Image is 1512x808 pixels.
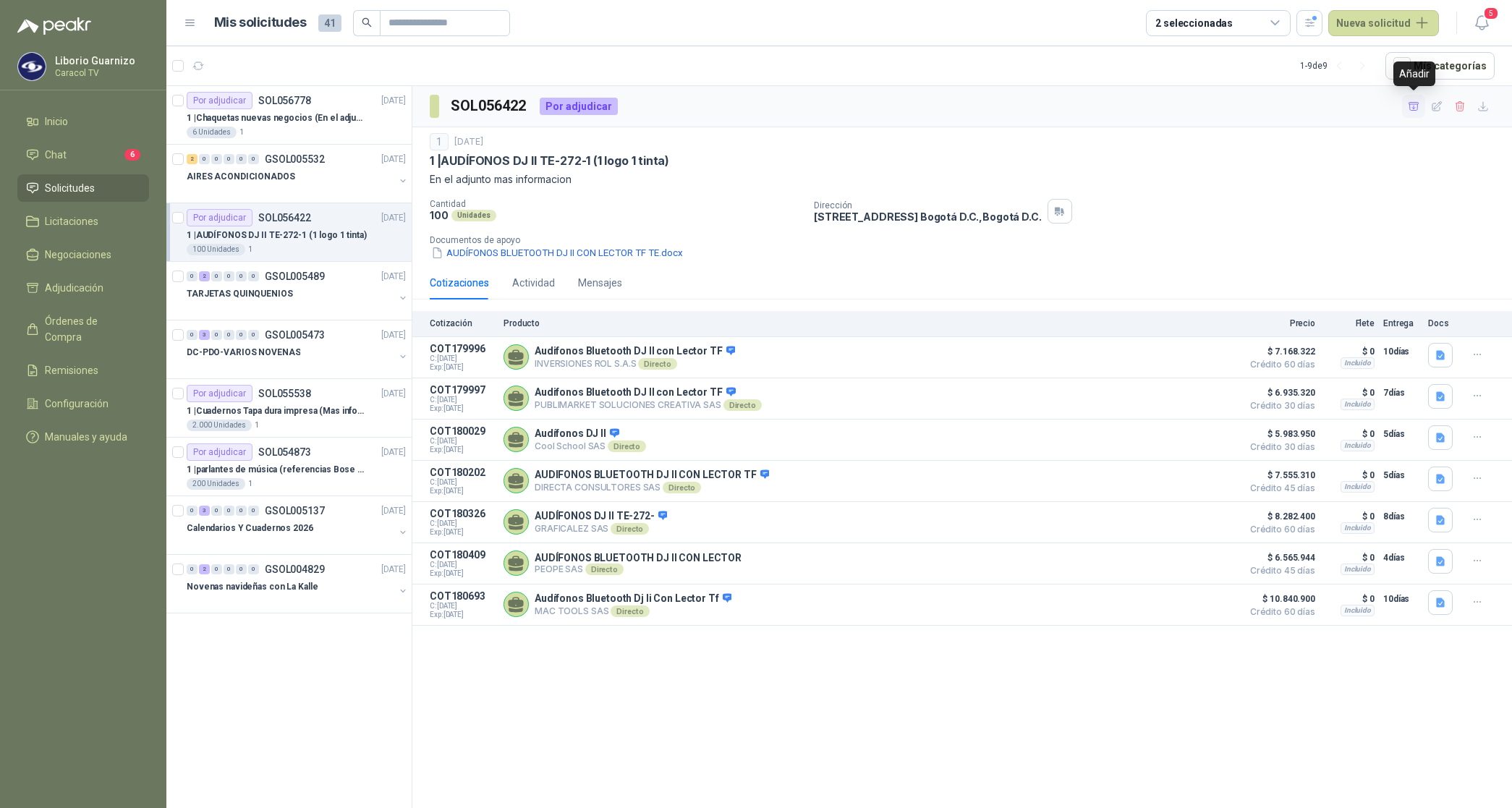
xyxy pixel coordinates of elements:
button: Nueva solicitud [1328,10,1439,36]
p: Cool School SAS [535,441,646,452]
div: 0 [187,330,198,340]
span: C: [DATE] [430,561,495,569]
p: 10 días [1383,343,1419,360]
img: Logo peakr [17,17,91,35]
span: $ 5.983.950 [1243,425,1315,443]
span: Remisiones [45,362,98,378]
div: Por adjudicar [187,209,252,226]
span: Exp: [DATE] [430,611,495,619]
div: 2 [199,564,210,574]
span: Negociaciones [45,247,111,263]
p: Cantidad [430,199,802,209]
p: SOL056778 [258,95,311,106]
div: 0 [187,506,198,516]
p: 1 | Cuadernos Tapa dura impresa (Mas informacion en el adjunto) [187,404,367,418]
p: Cotización [430,318,495,328]
a: Licitaciones [17,208,149,235]
p: 1 [248,244,252,255]
span: $ 8.282.400 [1243,508,1315,525]
span: Solicitudes [45,180,95,196]
span: Crédito 60 días [1243,360,1315,369]
span: Exp: [DATE] [430,528,495,537]
div: 200 Unidades [187,478,245,490]
button: Mís categorías [1385,52,1495,80]
span: Configuración [45,396,109,412]
p: COT179997 [430,384,495,396]
p: Calendarios Y Cuadernos 2026 [187,522,313,535]
div: Incluido [1341,605,1375,616]
div: Incluido [1341,357,1375,369]
div: 0 [187,564,198,574]
p: [DATE] [381,563,406,577]
a: Manuales y ayuda [17,423,149,451]
div: 0 [224,271,234,281]
span: Exp: [DATE] [430,404,495,413]
span: Exp: [DATE] [430,487,495,496]
div: 0 [248,330,259,340]
p: $ 0 [1324,467,1375,484]
p: 4 días [1383,549,1419,566]
p: [DATE] [381,94,406,108]
p: SOL054873 [258,447,311,457]
span: search [362,17,372,27]
p: Audifonos Bluetooth DJ II con Lector TF [535,386,762,399]
div: Incluido [1341,481,1375,493]
a: Chat6 [17,141,149,169]
span: Inicio [45,114,68,129]
div: Directo [585,564,624,575]
p: [STREET_ADDRESS] Bogotá D.C. , Bogotá D.C. [814,210,1041,223]
div: Directo [723,399,762,411]
p: 1 [255,420,259,431]
div: 0 [224,330,234,340]
p: Liborio Guarnizo [55,56,145,66]
span: 41 [318,14,341,32]
div: 6 Unidades [187,127,237,138]
p: $ 0 [1324,425,1375,443]
a: Por adjudicarSOL056422[DATE] 1 |AUDÍFONOS DJ II TE-272-1 (1 logo 1 tinta)100 Unidades1 [166,203,412,262]
p: 1 [239,127,244,138]
p: GRAFICALEZ SAS [535,523,667,535]
div: Mensajes [578,275,622,291]
p: GSOL005489 [265,271,325,281]
span: C: [DATE] [430,519,495,528]
span: 6 [124,149,140,161]
p: 5 días [1383,467,1419,484]
div: 0 [236,330,247,340]
h3: SOL056422 [451,95,528,117]
div: 0 [236,564,247,574]
span: $ 7.555.310 [1243,467,1315,484]
div: Incluido [1341,440,1375,451]
div: 0 [211,271,222,281]
p: [DATE] [381,446,406,459]
p: 1 | AUDÍFONOS DJ II TE-272-1 (1 logo 1 tinta) [187,229,367,242]
span: C: [DATE] [430,602,495,611]
p: Flete [1324,318,1375,328]
p: SOL056422 [258,213,311,223]
div: 0 [211,564,222,574]
span: $ 6.935.320 [1243,384,1315,401]
a: Órdenes de Compra [17,307,149,351]
p: $ 0 [1324,590,1375,608]
a: Por adjudicarSOL054873[DATE] 1 |parlantes de música (referencias Bose o Alexa) CON MARCACION 1 LO... [166,438,412,496]
div: Directo [638,358,676,370]
span: Exp: [DATE] [430,569,495,578]
div: 2 [199,271,210,281]
p: 8 días [1383,508,1419,525]
button: AUDÍFONOS BLUETOOTH DJ II CON LECTOR TF TE.docx [430,245,684,260]
div: 0 [248,154,259,164]
div: Añadir [1393,61,1435,86]
p: Caracol TV [55,69,145,77]
div: Por adjudicar [187,443,252,461]
div: Directo [608,441,646,452]
p: Audífonos Bluetooth Dj Ii Con Lector Tf [535,592,731,605]
div: 0 [211,330,222,340]
div: 1 [430,133,449,150]
span: C: [DATE] [430,478,495,487]
p: TARJETAS QUINQUENIOS [187,287,293,301]
p: AIRES ACONDICIONADOS [187,170,295,184]
p: 1 | AUDÍFONOS DJ II TE-272-1 (1 logo 1 tinta) [430,153,669,169]
div: 0 [236,271,247,281]
a: Adjudicación [17,274,149,302]
div: 0 [236,506,247,516]
span: Crédito 45 días [1243,566,1315,575]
